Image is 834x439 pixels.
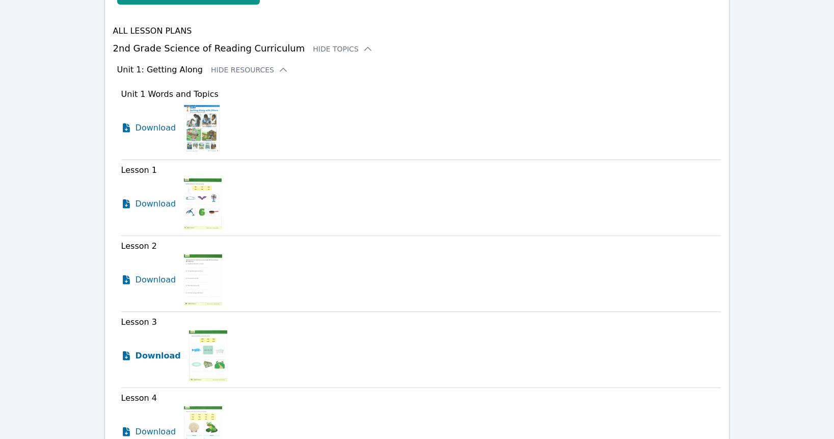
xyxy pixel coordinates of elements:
[189,330,227,381] img: Lesson 3
[136,198,176,210] span: Download
[121,330,181,381] a: Download
[313,44,373,54] button: Hide Topics
[117,64,203,76] h3: Unit 1: Getting Along
[211,65,288,75] button: Hide Resources
[184,254,222,305] img: Lesson 2
[121,393,157,403] span: Lesson 4
[121,254,176,305] a: Download
[136,274,176,286] span: Download
[184,102,220,153] img: Unit 1 Words and Topics
[136,426,176,438] span: Download
[121,317,157,327] span: Lesson 3
[136,350,181,362] span: Download
[113,25,721,37] h4: All Lesson Plans
[121,241,157,251] span: Lesson 2
[121,178,176,229] a: Download
[121,89,219,99] span: Unit 1 Words and Topics
[184,178,222,229] img: Lesson 1
[121,102,176,153] a: Download
[136,122,176,134] span: Download
[113,41,721,56] h3: 2nd Grade Science of Reading Curriculum
[121,165,157,175] span: Lesson 1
